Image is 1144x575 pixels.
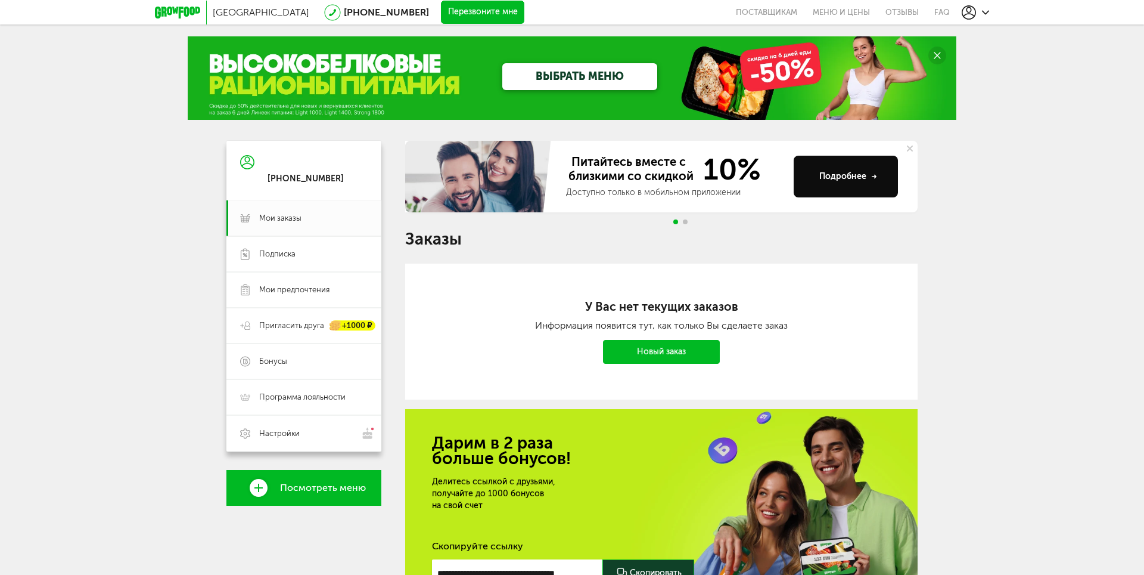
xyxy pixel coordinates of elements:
a: Пригласить друга +1000 ₽ [226,308,381,344]
span: Программа лояльности [259,392,346,403]
a: Мои предпочтения [226,272,381,308]
div: Информация появится тут, как только Вы сделаете заказ [453,320,870,331]
span: Подписка [259,249,296,259]
div: Скопируйте ссылку [432,540,891,552]
span: 10% [696,154,761,184]
span: Мои предпочтения [259,285,329,295]
a: ВЫБРАТЬ МЕНЮ [502,63,657,90]
h2: У Вас нет текущих заказов [453,299,870,314]
span: Go to slide 1 [673,220,678,224]
h1: Заказы [405,231,918,247]
a: Мои заказы [226,200,381,236]
div: Подробнее [819,171,877,183]
a: Подписка [226,236,381,272]
span: Посмотреть меню [280,483,366,493]
button: Подробнее [794,156,898,197]
a: Посмотреть меню [226,470,381,506]
span: Мои заказы [259,213,301,224]
h2: Дарим в 2 раза больше бонусов! [432,435,891,466]
button: Перезвоните мне [441,1,524,24]
a: Настройки [226,415,381,452]
span: Пригласить друга [259,320,324,331]
a: Бонусы [226,344,381,379]
a: Программа лояльности [226,379,381,415]
div: Делитесь ссылкой с друзьями, получайте до 1000 бонусов на свой счет [432,476,710,512]
div: [PHONE_NUMBER] [268,174,344,184]
span: [GEOGRAPHIC_DATA] [213,7,309,18]
span: Питайтесь вместе с близкими со скидкой [566,154,696,184]
a: Новый заказ [603,340,720,364]
span: Go to slide 2 [683,220,688,224]
div: Доступно только в мобильном приложении [566,187,784,199]
span: Настройки [259,428,300,439]
div: +1000 ₽ [330,321,375,331]
a: [PHONE_NUMBER] [344,7,429,18]
span: Бонусы [259,356,287,367]
img: family-banner.579af9d.jpg [405,141,554,212]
